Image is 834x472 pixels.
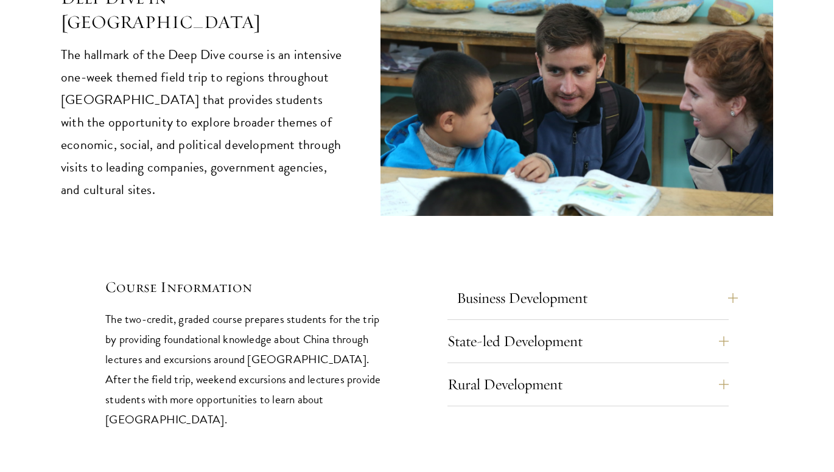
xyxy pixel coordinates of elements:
button: Rural Development [447,370,729,399]
h5: Course Information [105,277,387,297]
p: The hallmark of the Deep Dive course is an intensive one-week themed field trip to regions throug... [61,44,344,201]
p: The two-credit, graded course prepares students for the trip by providing foundational knowledge ... [105,309,387,429]
button: Business Development [457,283,738,313]
button: State-led Development [447,327,729,356]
